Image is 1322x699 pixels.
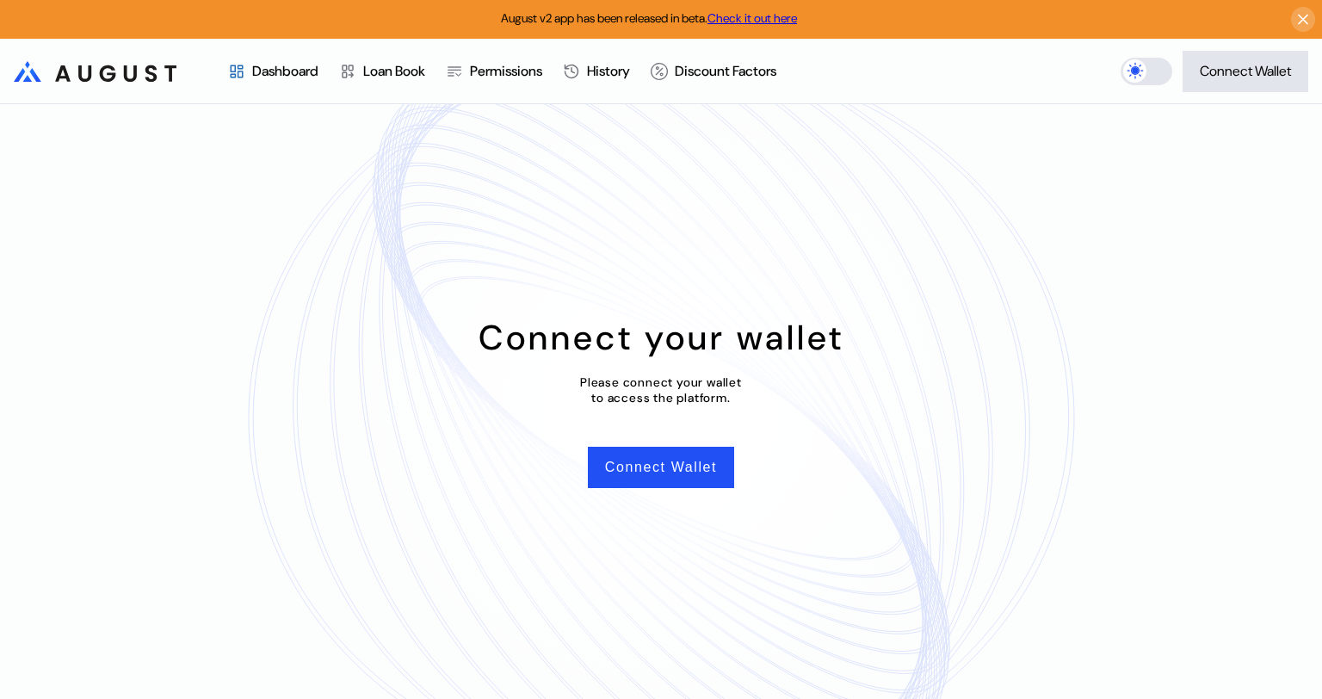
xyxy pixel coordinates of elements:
[436,40,553,103] a: Permissions
[675,62,776,80] div: Discount Factors
[588,447,734,488] button: Connect Wallet
[252,62,318,80] div: Dashboard
[553,40,640,103] a: History
[329,40,436,103] a: Loan Book
[479,315,844,360] div: Connect your wallet
[218,40,329,103] a: Dashboard
[707,10,797,26] a: Check it out here
[580,374,742,405] div: Please connect your wallet to access the platform.
[470,62,542,80] div: Permissions
[1200,62,1291,80] div: Connect Wallet
[363,62,425,80] div: Loan Book
[501,10,797,26] span: August v2 app has been released in beta.
[1183,51,1308,92] button: Connect Wallet
[587,62,630,80] div: History
[640,40,787,103] a: Discount Factors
